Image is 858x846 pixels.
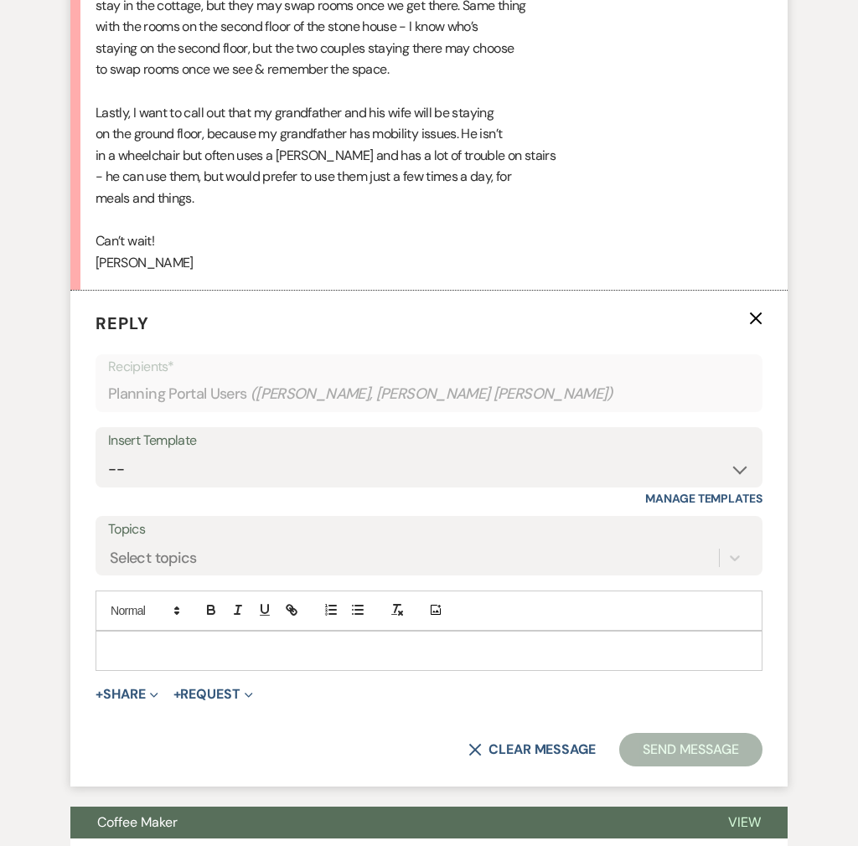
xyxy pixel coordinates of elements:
button: Clear message [468,743,596,756]
div: Select topics [110,546,197,569]
p: Recipients* [108,356,750,378]
span: Coffee Maker [97,813,178,831]
span: + [96,688,103,701]
span: + [173,688,181,701]
span: ( [PERSON_NAME], [PERSON_NAME] [PERSON_NAME] ) [251,383,614,405]
div: Insert Template [108,429,750,453]
span: View [728,813,761,831]
label: Topics [108,518,750,542]
div: Planning Portal Users [108,378,750,410]
a: Manage Templates [645,491,762,506]
button: Send Message [619,733,762,766]
button: Request [173,688,253,701]
span: Reply [96,312,149,334]
button: Share [96,688,158,701]
button: Coffee Maker [70,807,701,838]
button: View [701,807,788,838]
